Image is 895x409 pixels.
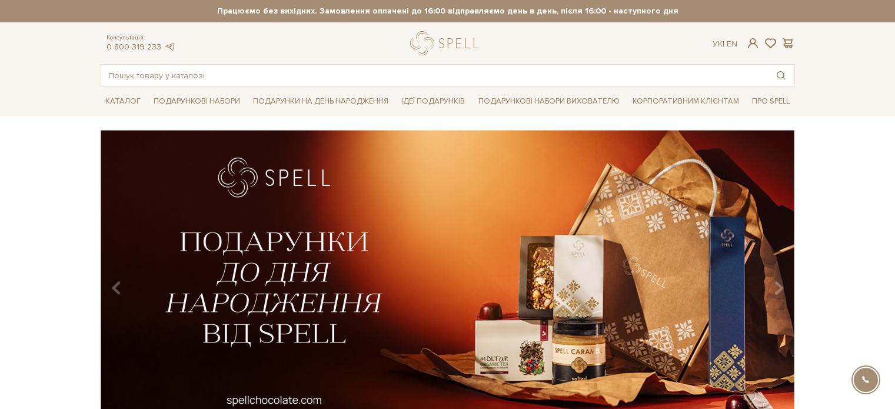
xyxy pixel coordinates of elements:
[149,92,245,111] a: Подарункові набори
[747,92,794,111] a: Про Spell
[713,39,737,49] div: Ук
[727,39,737,49] a: En
[101,92,145,111] a: Каталог
[107,34,176,42] span: Консультація:
[397,92,470,111] a: Ідеї подарунків
[101,65,767,86] input: Пошук товару у каталозі
[474,91,624,111] a: Подарункові набори вихователю
[101,6,795,16] strong: Працюємо без вихідних. Замовлення оплачені до 16:00 відправляємо день в день, після 16:00 - насту...
[107,42,161,52] a: 0 800 319 233
[767,65,794,86] button: Пошук товару у каталозі
[248,92,393,111] a: Подарунки на День народження
[628,91,744,111] a: Корпоративним клієнтам
[723,39,724,49] span: |
[164,42,176,52] a: telegram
